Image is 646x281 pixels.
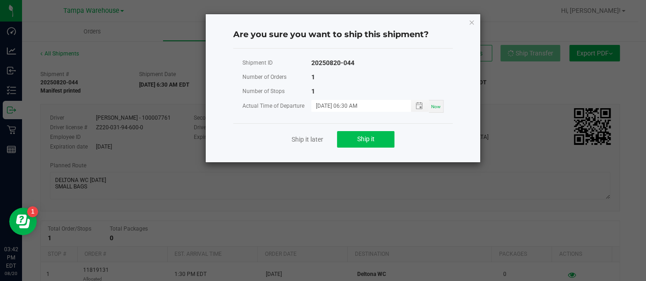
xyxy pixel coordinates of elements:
[242,57,311,69] div: Shipment ID
[431,104,441,109] span: Now
[27,206,38,217] iframe: Resource center unread badge
[242,86,311,97] div: Number of Stops
[311,57,354,69] div: 20250820-044
[411,100,429,111] span: Toggle popup
[311,72,315,83] div: 1
[242,72,311,83] div: Number of Orders
[292,135,323,144] a: Ship it later
[357,135,375,143] span: Ship it
[233,29,453,41] h4: Are you sure you want to ship this shipment?
[9,208,37,235] iframe: Resource center
[242,100,311,112] div: Actual Time of Departure
[337,131,394,148] button: Ship it
[311,86,315,97] div: 1
[311,100,401,111] input: MM/dd/yyyy HH:MM a
[468,17,475,28] button: Close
